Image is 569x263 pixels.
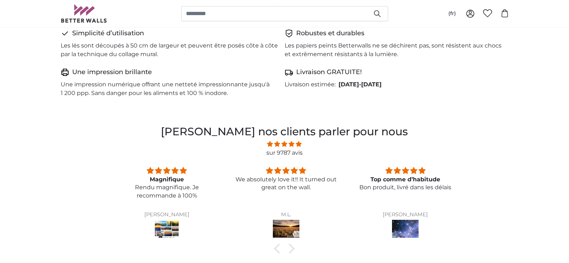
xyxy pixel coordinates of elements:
div: 5 stars [116,166,218,176]
div: Top comme d’habitude [354,176,456,183]
span: [DATE] [339,81,359,88]
p: Une impression numérique offrant une netteté impressionnante jusqu'à 1 200 ppp. Sans danger pour ... [61,80,279,98]
b: - [339,81,382,88]
div: M.L. [235,212,337,218]
div: 5 stars [235,166,337,176]
p: We absolutely love it!! It turned out great on the wall. [235,176,337,192]
div: 5 stars [354,166,456,176]
span: 4.81 stars [105,140,463,149]
p: Bon produit, livré dans les délais [354,183,456,191]
h4: Livraison GRATUITE! [296,67,362,77]
p: Les lés sont découpés à 50 cm de largeur et peuvent être posés côte à côte par la technique du co... [61,41,279,59]
div: [PERSON_NAME] [354,212,456,218]
img: Fototapete Sternenhimmel [392,220,419,240]
p: Rendu magnifique. Je recommande à 100% [116,183,218,200]
p: Les papiers peints Betterwalls ne se déchirent pas, sont résistent aux chocs et extrêmement résis... [285,41,503,59]
span: [DATE] [361,81,382,88]
h4: Une impression brillante [72,67,152,77]
h2: [PERSON_NAME] nos clients parler pour nous [105,123,463,140]
div: Magnifique [116,176,218,183]
p: Livraison estimée: [285,80,336,89]
a: sur 9787 avis [266,149,303,156]
button: (fr) [443,7,462,20]
h4: Simplicité d’utilisation [72,28,144,38]
img: Stockfoto [154,220,180,240]
img: Fototapete Fields Of Gold [273,220,299,240]
img: Betterwalls [61,4,107,23]
div: [PERSON_NAME] [116,212,218,218]
h4: Robustes et durables [296,28,364,38]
